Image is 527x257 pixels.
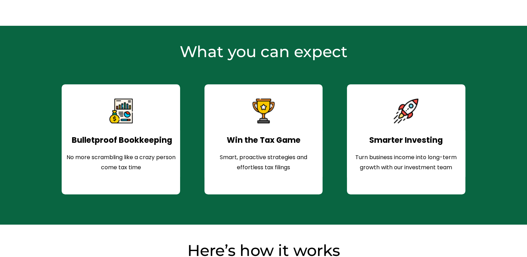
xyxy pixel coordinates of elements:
[72,134,172,146] strong: Bulletproof Bookkeeping
[67,153,177,171] span: No more scrambling like a crazy person come tax time
[227,134,301,146] strong: Win the Tax Game
[82,41,445,62] h2: What you can expect
[369,134,443,146] strong: Smarter Investing
[220,153,309,171] span: Smart, proactive strategies and effortless tax filings
[355,153,458,171] span: Turn business income into long-term growth with our investment team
